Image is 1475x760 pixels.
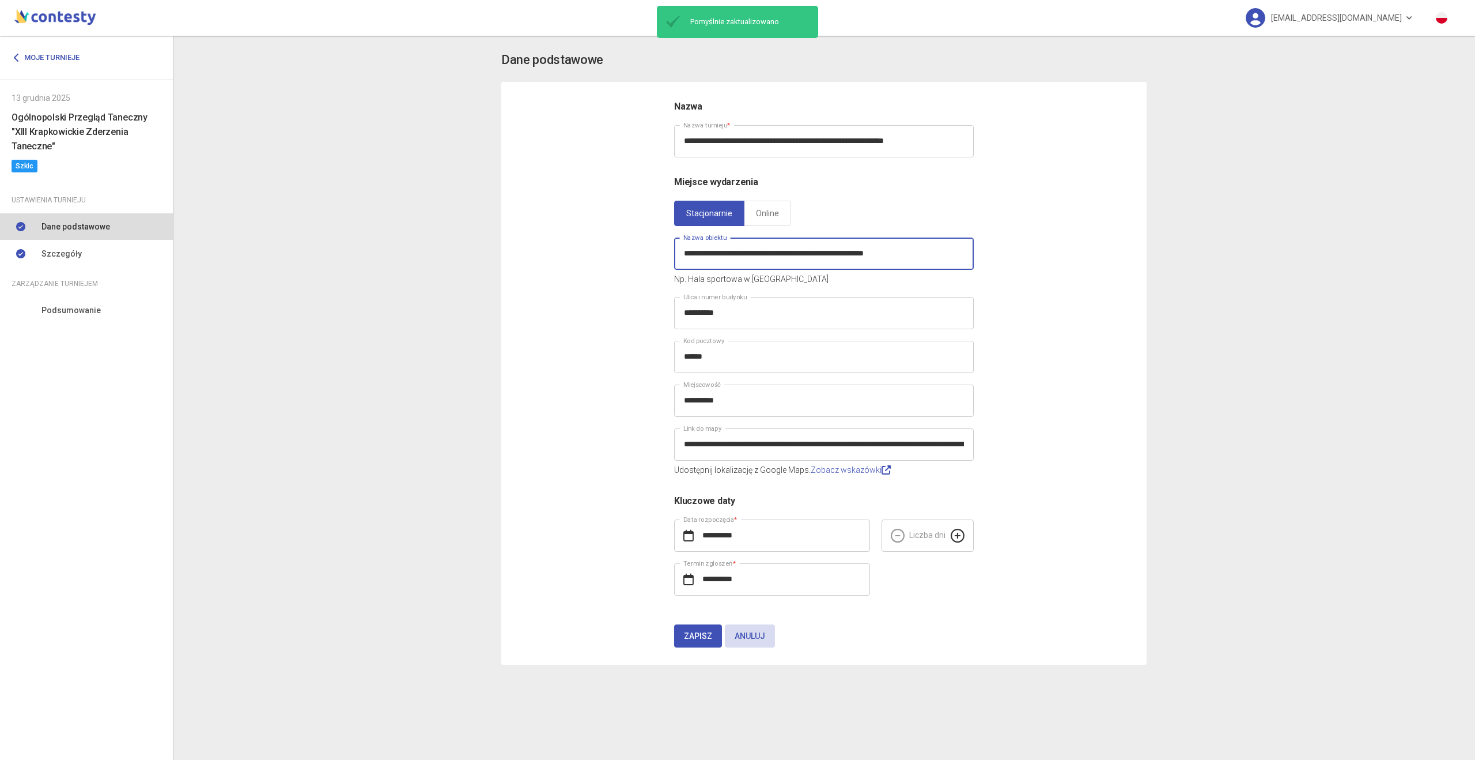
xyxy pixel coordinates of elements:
[501,50,603,70] h3: Dane podstawowe
[12,47,88,68] a: Moje turnieje
[674,176,758,187] span: Miejsce wydarzenia
[674,273,974,285] p: Np. Hala sportowa w [GEOGRAPHIC_DATA]
[684,17,814,27] span: Pomyślnie zaktualizowano
[12,160,37,172] span: Szkic
[674,201,744,226] a: Stacjonarnie
[41,304,101,317] span: Podsumowanie
[811,465,891,475] a: Zobacz wskazówki
[674,495,735,506] span: Kluczowe daty
[674,464,974,476] p: Udostępnij lokalizację z Google Maps.
[41,220,110,233] span: Dane podstawowe
[684,631,712,641] span: Zapisz
[725,624,775,648] button: Anuluj
[674,624,722,648] button: Zapisz
[12,92,161,104] div: 13 grudnia 2025
[674,101,702,112] span: Nazwa
[12,277,98,290] span: Zarządzanie turniejem
[12,110,161,153] h6: Ogólnopolski Przegląd Taneczny "XIII Krapkowickie Zderzenia Taneczne"
[501,50,1147,70] app-title: settings-basic.title
[744,201,791,226] a: Online
[12,194,161,206] div: Ustawienia turnieju
[41,247,82,260] span: Szczegóły
[1271,6,1402,30] span: [EMAIL_ADDRESS][DOMAIN_NAME]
